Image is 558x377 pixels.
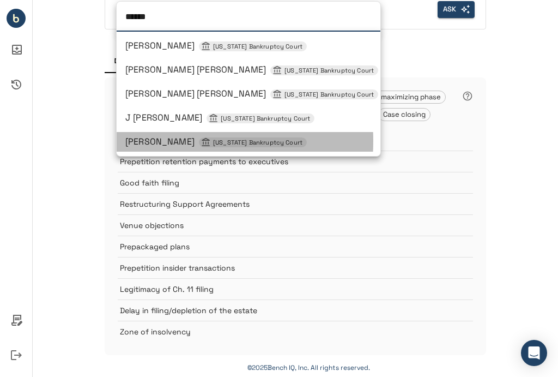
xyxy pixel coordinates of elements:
[438,1,475,18] button: Ask
[125,112,314,123] span: J Kate Stickles, Delaware Bankruptcy Court
[355,92,445,101] span: Value-maximizing phase
[118,278,473,300] div: Legitimacy of Ch. 11 filing
[280,66,378,75] span: [US_STATE] Bankruptcy Court
[120,220,446,231] p: Venue objections
[354,91,446,104] div: Value-maximizing phase
[105,47,486,73] div: examples and templates tabs
[118,300,473,321] div: Delay in filing/depletion of the estate
[120,199,446,210] p: Restructuring Support Agreements
[125,136,307,147] span: Mary F Walrath, Delaware Bankruptcy Court
[280,90,378,99] span: [US_STATE] Bankruptcy Court
[118,193,473,214] div: Restructuring Support Agreements
[378,108,430,121] div: Case closing
[209,138,307,147] span: [US_STATE] Bankruptcy Court
[118,151,473,172] div: Prepetition retention payments to executives
[438,1,475,18] span: Select a judge
[120,284,446,295] p: Legitimacy of Ch. 11 filing
[120,326,446,337] p: Zone of insolvency
[521,340,547,366] div: Open Intercom Messenger
[118,236,473,257] div: Prepackaged plans
[125,40,307,51] span: Karen B Owens, Delaware Bankruptcy Court
[209,42,307,51] span: [US_STATE] Bankruptcy Court
[120,177,446,188] p: Good faith filing
[125,88,378,99] span: Laurie Selber Silverstein, Delaware Bankruptcy Court
[120,305,446,316] p: Delay in filing/depletion of the estate
[118,172,473,193] div: Good faith filing
[216,114,314,123] span: [US_STATE] Bankruptcy Court
[118,257,473,278] div: Prepetition insider transactions
[118,214,473,236] div: Venue objections
[125,64,378,75] span: Brendan Linehan Shannon, Delaware Bankruptcy Court
[118,321,473,342] div: Zone of insolvency
[120,156,446,167] p: Prepetition retention payments to executives
[120,262,446,273] p: Prepetition insider transactions
[120,241,446,252] p: Prepackaged plans
[379,110,430,119] span: Case closing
